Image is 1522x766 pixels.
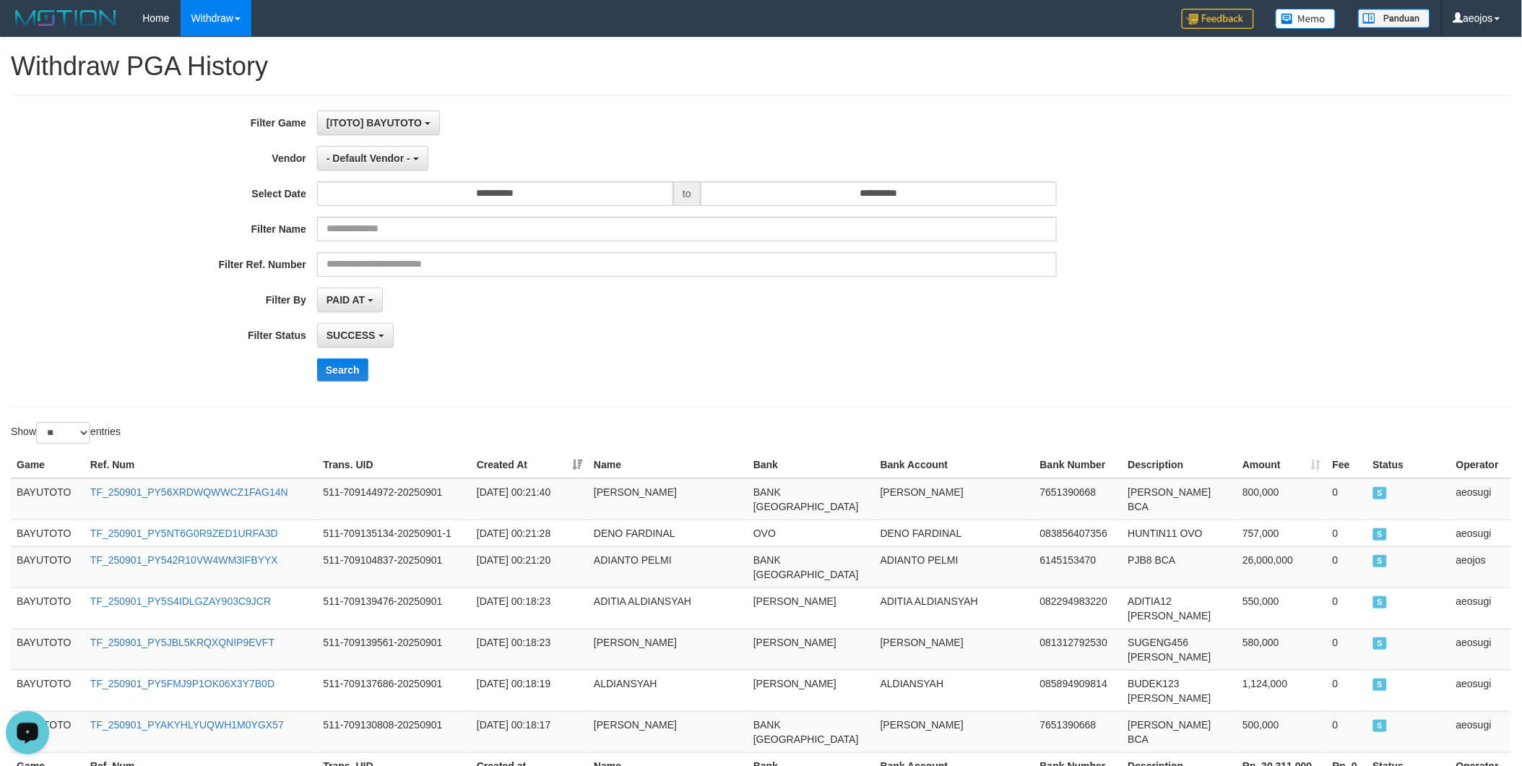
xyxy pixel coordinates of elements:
span: PAID AT [327,294,365,306]
h1: Withdraw PGA History [11,52,1511,81]
span: SUCCESS [1373,596,1388,608]
td: [PERSON_NAME] [748,588,875,629]
img: panduan.png [1358,9,1430,28]
td: [DATE] 00:21:28 [471,520,588,546]
td: [PERSON_NAME] BCA [1123,711,1237,752]
a: TF_250901_PY5NT6G0R9ZED1URFA3D [90,528,278,539]
a: TF_250901_PY542R10VW4WM3IFBYYX [90,554,278,566]
td: 082294983220 [1034,588,1123,629]
td: [DATE] 00:18:23 [471,629,588,670]
td: aeosugi [1450,670,1511,711]
span: SUCCESS [1373,637,1388,650]
td: SUGENG456 [PERSON_NAME] [1123,629,1237,670]
td: [PERSON_NAME] [588,478,748,520]
th: Name [588,452,748,478]
td: 7651390668 [1034,711,1123,752]
td: [PERSON_NAME] [748,670,875,711]
td: BAYUTOTO [11,588,85,629]
a: TF_250901_PY5S4IDLGZAY903C9JCR [90,595,271,607]
td: ALDIANSYAH [588,670,748,711]
button: PAID AT [317,288,383,312]
td: BANK [GEOGRAPHIC_DATA] [748,478,875,520]
td: BANK [GEOGRAPHIC_DATA] [748,546,875,588]
td: ADIANTO PELMI [588,546,748,588]
img: MOTION_logo.png [11,7,121,29]
button: - Default Vendor - [317,146,428,171]
td: 7651390668 [1034,478,1123,520]
th: Status [1367,452,1450,478]
td: 500,000 [1237,711,1327,752]
select: Showentries [36,422,90,444]
td: BANK [GEOGRAPHIC_DATA] [748,711,875,752]
td: 085894909814 [1034,670,1123,711]
td: BAYUTOTO [11,546,85,588]
button: SUCCESS [317,323,394,348]
th: Ref. Num [85,452,318,478]
td: 083856407356 [1034,520,1123,546]
td: [PERSON_NAME] [875,711,1034,752]
img: Button%20Memo.svg [1276,9,1336,29]
td: 081312792530 [1034,629,1123,670]
td: 511-709104837-20250901 [317,546,471,588]
span: SUCCESS [1373,720,1388,732]
a: TF_250901_PY5JBL5KRQXQNIP9EVFT [90,637,274,648]
td: BUDEK123 [PERSON_NAME] [1123,670,1237,711]
td: 0 [1327,588,1367,629]
th: Amount: activate to sort column ascending [1237,452,1327,478]
td: ADITIA ALDIANSYAH [875,588,1034,629]
td: 0 [1327,478,1367,520]
td: 6145153470 [1034,546,1123,588]
td: [PERSON_NAME] [588,629,748,670]
th: Operator [1450,452,1511,478]
td: 550,000 [1237,588,1327,629]
td: aeosugi [1450,478,1511,520]
span: to [673,181,701,206]
td: 511-709130808-20250901 [317,711,471,752]
th: Bank Number [1034,452,1123,478]
td: 580,000 [1237,629,1327,670]
td: ADITIA ALDIANSYAH [588,588,748,629]
td: [DATE] 00:21:20 [471,546,588,588]
td: aeosugi [1450,520,1511,546]
td: BAYUTOTO [11,478,85,520]
td: aeosugi [1450,711,1511,752]
td: 511-709139476-20250901 [317,588,471,629]
span: SUCCESS [1373,555,1388,567]
td: 0 [1327,520,1367,546]
td: 1,124,000 [1237,670,1327,711]
td: PJB8 BCA [1123,546,1237,588]
td: BAYUTOTO [11,629,85,670]
td: [PERSON_NAME] [875,478,1034,520]
td: DENO FARDINAL [588,520,748,546]
td: BAYUTOTO [11,520,85,546]
td: 0 [1327,629,1367,670]
span: - Default Vendor - [327,152,410,164]
td: 26,000,000 [1237,546,1327,588]
td: aeosugi [1450,629,1511,670]
a: TF_250901_PY56XRDWQWWCZ1FAG14N [90,486,288,498]
td: ALDIANSYAH [875,670,1034,711]
td: [PERSON_NAME] [875,629,1034,670]
th: Bank [748,452,875,478]
td: 800,000 [1237,478,1327,520]
td: 511-709137686-20250901 [317,670,471,711]
td: ADIANTO PELMI [875,546,1034,588]
td: BAYUTOTO [11,670,85,711]
td: 0 [1327,711,1367,752]
span: SUCCESS [1373,679,1388,691]
td: HUNTIN11 OVO [1123,520,1237,546]
a: TF_250901_PY5FMJ9P1OK06X3Y7B0D [90,678,274,689]
td: [DATE] 00:18:17 [471,711,588,752]
th: Created At: activate to sort column ascending [471,452,588,478]
img: Feedback.jpg [1182,9,1254,29]
td: 511-709135134-20250901-1 [317,520,471,546]
th: Description [1123,452,1237,478]
td: OVO [748,520,875,546]
td: 511-709144972-20250901 [317,478,471,520]
span: SUCCESS [1373,487,1388,499]
td: [DATE] 00:21:40 [471,478,588,520]
td: [PERSON_NAME] [748,629,875,670]
td: [PERSON_NAME] BCA [1123,478,1237,520]
th: Fee [1327,452,1367,478]
th: Bank Account [875,452,1034,478]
